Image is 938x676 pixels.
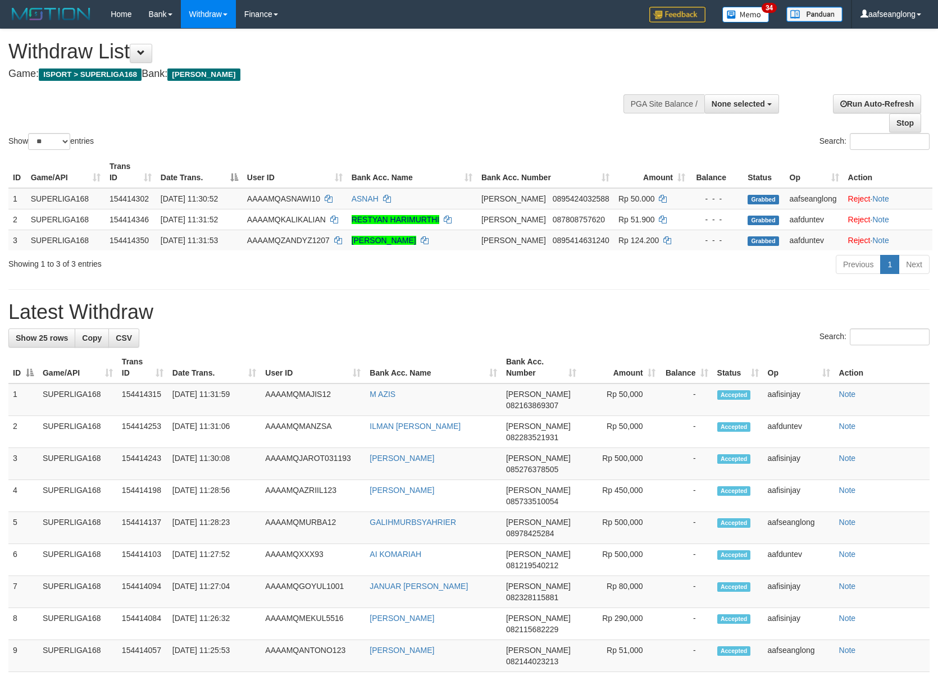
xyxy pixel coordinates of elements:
label: Search: [819,328,930,345]
th: Status: activate to sort column ascending [713,351,763,383]
td: 154414057 [117,640,168,672]
div: Showing 1 to 3 of 3 entries [8,254,383,270]
td: 154414084 [117,608,168,640]
td: aafisinjay [763,383,835,416]
h4: Game: Bank: [8,68,614,80]
a: Note [872,236,889,245]
td: [DATE] 11:28:56 [168,480,261,512]
th: Op: activate to sort column ascending [763,351,835,383]
td: SUPERLIGA168 [38,544,117,576]
td: [DATE] 11:31:59 [168,383,261,416]
td: - [660,383,713,416]
span: ISPORT > SUPERLIGA168 [39,68,142,81]
th: User ID: activate to sort column ascending [243,156,347,188]
a: [PERSON_NAME] [370,614,434,623]
span: Rp 51.900 [618,215,655,224]
td: aafisinjay [763,608,835,640]
td: 154414315 [117,383,168,416]
td: [DATE] 11:27:04 [168,576,261,608]
td: Rp 500,000 [581,544,660,576]
span: [PERSON_NAME] [506,614,571,623]
span: [DATE] 11:31:52 [161,215,218,224]
td: SUPERLIGA168 [38,640,117,672]
label: Search: [819,133,930,150]
span: Copy [82,334,102,342]
span: CSV [116,334,132,342]
span: [PERSON_NAME] [506,422,571,431]
th: Bank Acc. Number: activate to sort column ascending [477,156,614,188]
td: · [844,230,932,250]
span: Copy 082163869307 to clipboard [506,401,558,410]
a: Note [839,486,856,495]
td: SUPERLIGA168 [26,209,105,230]
span: [PERSON_NAME] [481,194,546,203]
td: 8 [8,608,38,640]
td: 3 [8,448,38,480]
td: SUPERLIGA168 [38,512,117,544]
a: AI KOMARIAH [370,550,421,559]
span: 154414350 [110,236,149,245]
a: Note [839,390,856,399]
td: - [660,448,713,480]
td: aafisinjay [763,480,835,512]
span: [PERSON_NAME] [481,215,546,224]
span: Copy 081219540212 to clipboard [506,561,558,570]
span: Accepted [717,422,751,432]
th: Bank Acc. Name: activate to sort column ascending [347,156,477,188]
span: None selected [712,99,765,108]
a: [PERSON_NAME] [370,646,434,655]
td: 154414243 [117,448,168,480]
td: SUPERLIGA168 [38,576,117,608]
span: Copy 08978425284 to clipboard [506,529,554,538]
button: None selected [704,94,779,113]
h1: Withdraw List [8,40,614,63]
th: Action [835,351,930,383]
input: Search: [850,328,930,345]
td: [DATE] 11:31:06 [168,416,261,448]
span: Copy 087808757620 to clipboard [553,215,605,224]
a: [PERSON_NAME] [370,486,434,495]
th: Amount: activate to sort column ascending [581,351,660,383]
td: - [660,416,713,448]
td: SUPERLIGA168 [38,480,117,512]
a: GALIHMURBSYAHRIER [370,518,456,527]
img: MOTION_logo.png [8,6,94,22]
a: Previous [836,255,881,274]
a: Run Auto-Refresh [833,94,921,113]
th: Date Trans.: activate to sort column descending [156,156,243,188]
a: Note [839,518,856,527]
span: [PERSON_NAME] [167,68,240,81]
span: Rp 50.000 [618,194,655,203]
input: Search: [850,133,930,150]
td: aafduntev [785,230,844,250]
a: Note [872,194,889,203]
span: [PERSON_NAME] [506,454,571,463]
td: aafduntev [763,416,835,448]
td: [DATE] 11:28:23 [168,512,261,544]
th: Status [743,156,785,188]
td: · [844,188,932,209]
a: Note [839,422,856,431]
span: Copy 082144023213 to clipboard [506,657,558,666]
td: - [660,576,713,608]
span: Accepted [717,582,751,592]
th: ID [8,156,26,188]
td: AAAAMQAZRIIL123 [261,480,365,512]
span: Copy 0895424032588 to clipboard [553,194,609,203]
a: Stop [889,113,921,133]
td: AAAAMQMANZSA [261,416,365,448]
th: Game/API: activate to sort column ascending [26,156,105,188]
td: Rp 80,000 [581,576,660,608]
div: - - - [694,235,739,246]
td: - [660,544,713,576]
span: [PERSON_NAME] [481,236,546,245]
td: Rp 50,000 [581,416,660,448]
td: 154414198 [117,480,168,512]
td: 4 [8,480,38,512]
td: 154414253 [117,416,168,448]
th: Bank Acc. Name: activate to sort column ascending [365,351,502,383]
td: [DATE] 11:25:53 [168,640,261,672]
span: Copy 082283521931 to clipboard [506,433,558,442]
td: Rp 290,000 [581,608,660,640]
td: AAAAMQANTONO123 [261,640,365,672]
